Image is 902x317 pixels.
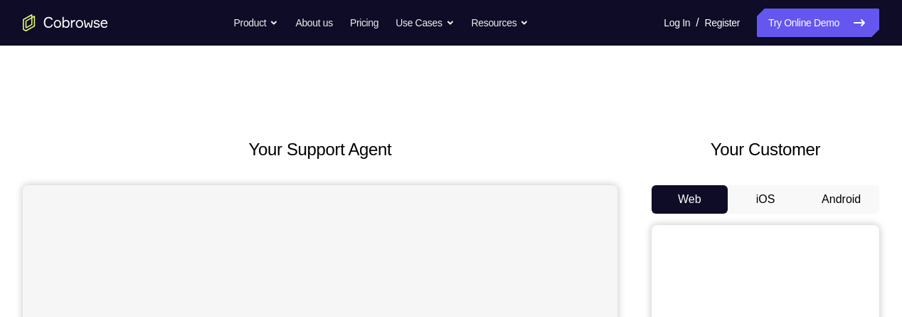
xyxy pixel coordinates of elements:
a: Register [705,9,740,37]
h2: Your Support Agent [23,137,617,162]
button: Product [234,9,279,37]
button: Web [652,185,728,214]
a: Go to the home page [23,14,108,31]
a: Pricing [350,9,378,37]
a: Log In [664,9,690,37]
button: Use Cases [396,9,454,37]
h2: Your Customer [652,137,879,162]
span: / [696,14,699,31]
button: Resources [472,9,529,37]
button: Android [803,185,879,214]
a: Try Online Demo [757,9,879,37]
a: About us [295,9,332,37]
button: iOS [728,185,804,214]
